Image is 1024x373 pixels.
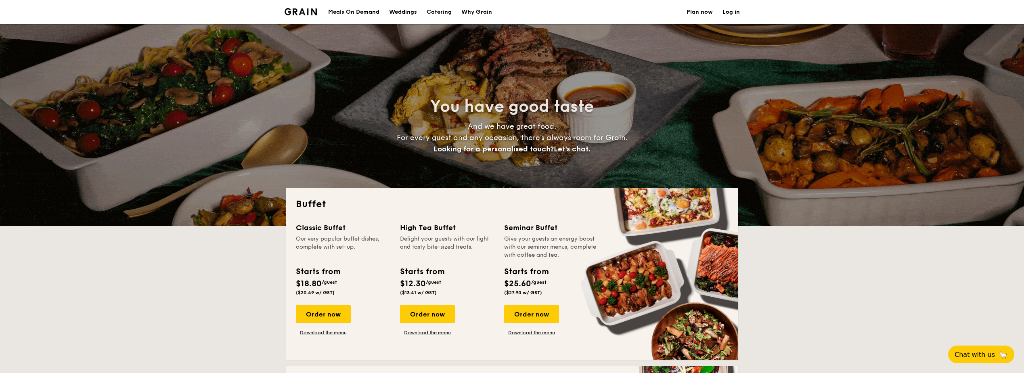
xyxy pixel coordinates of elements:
[296,279,322,289] span: $18.80
[296,305,351,323] div: Order now
[400,266,444,278] div: Starts from
[426,279,441,285] span: /guest
[430,97,594,116] span: You have good taste
[531,279,547,285] span: /guest
[397,122,628,153] span: And we have great food. For every guest and any occasion, there’s always room for Grain.
[554,145,591,153] span: Let's chat.
[504,305,559,323] div: Order now
[296,198,729,211] h2: Buffet
[400,222,494,233] div: High Tea Buffet
[504,235,599,259] div: Give your guests an energy boost with our seminar menus, complete with coffee and tea.
[504,329,559,336] a: Download the menu
[296,235,390,259] div: Our very popular buffet dishes, complete with set-up.
[504,279,531,289] span: $25.60
[504,222,599,233] div: Seminar Buffet
[296,222,390,233] div: Classic Buffet
[400,329,455,336] a: Download the menu
[433,145,554,153] span: Looking for a personalised touch?
[400,305,455,323] div: Order now
[285,8,317,15] img: Grain
[998,350,1008,359] span: 🦙
[948,346,1014,363] button: Chat with us🦙
[955,351,995,358] span: Chat with us
[296,290,335,295] span: ($20.49 w/ GST)
[400,279,426,289] span: $12.30
[504,266,548,278] div: Starts from
[400,290,437,295] span: ($13.41 w/ GST)
[322,279,337,285] span: /guest
[504,290,542,295] span: ($27.90 w/ GST)
[296,329,351,336] a: Download the menu
[296,266,340,278] div: Starts from
[400,235,494,259] div: Delight your guests with our light and tasty bite-sized treats.
[285,8,317,15] a: Logotype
